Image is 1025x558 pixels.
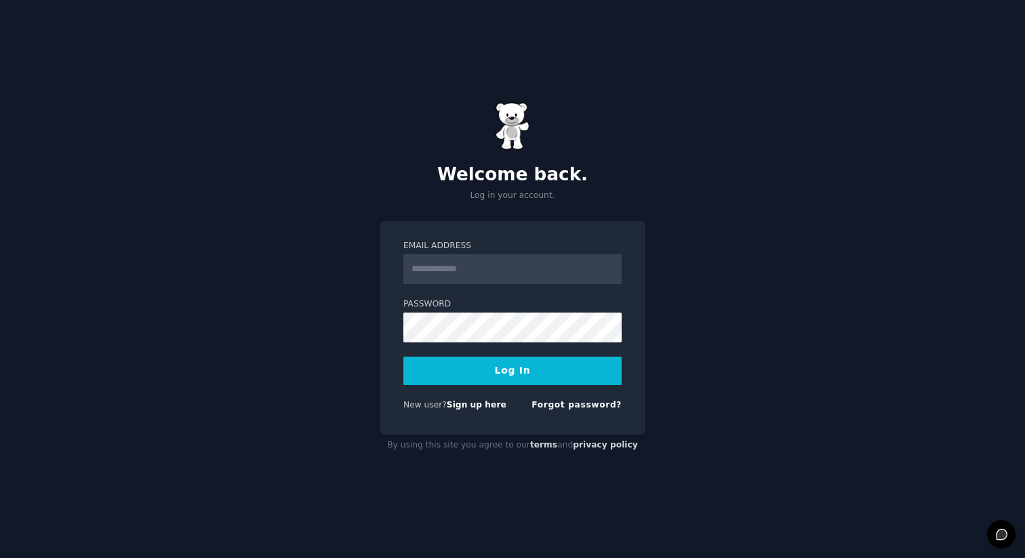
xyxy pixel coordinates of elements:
p: Log in your account. [380,190,645,202]
label: Password [403,298,622,311]
a: Forgot password? [531,400,622,410]
a: terms [530,440,557,450]
h2: Welcome back. [380,164,645,186]
img: Gummy Bear [496,102,529,150]
div: By using this site you agree to our and [380,435,645,456]
button: Log In [403,357,622,385]
a: Sign up here [447,400,506,410]
a: privacy policy [573,440,638,450]
label: Email Address [403,240,622,252]
span: New user? [403,400,447,410]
